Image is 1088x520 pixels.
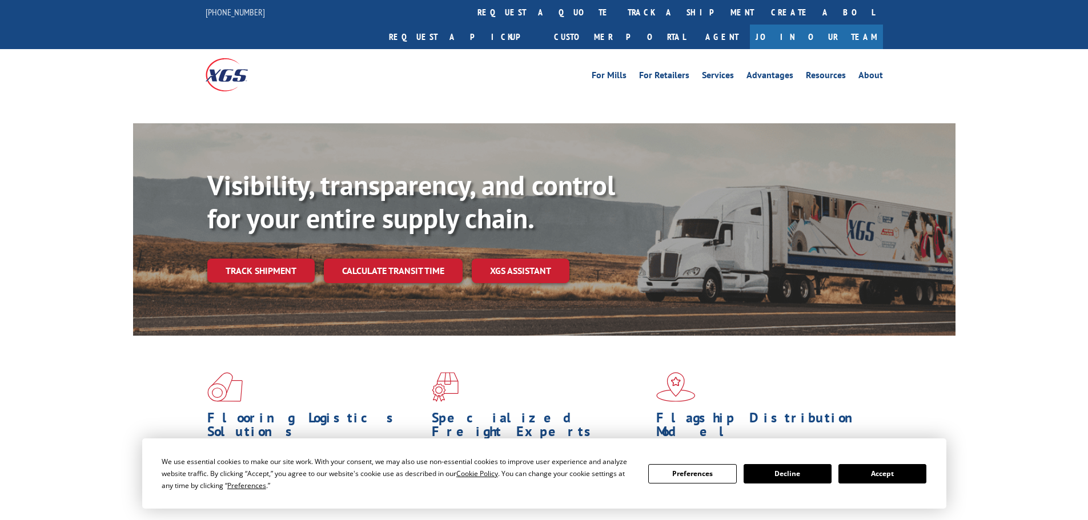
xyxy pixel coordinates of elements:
[639,71,689,83] a: For Retailers
[207,167,615,236] b: Visibility, transparency, and control for your entire supply chain.
[324,259,463,283] a: Calculate transit time
[162,455,635,491] div: We use essential cookies to make our site work. With your consent, we may also use non-essential ...
[744,464,832,483] button: Decline
[472,259,569,283] a: XGS ASSISTANT
[456,469,498,478] span: Cookie Policy
[656,411,872,444] h1: Flagship Distribution Model
[694,25,750,49] a: Agent
[858,71,883,83] a: About
[142,438,946,509] div: Cookie Consent Prompt
[746,71,793,83] a: Advantages
[380,25,545,49] a: Request a pickup
[207,259,315,283] a: Track shipment
[648,464,736,483] button: Preferences
[702,71,734,83] a: Services
[806,71,846,83] a: Resources
[838,464,926,483] button: Accept
[432,411,648,444] h1: Specialized Freight Experts
[592,71,627,83] a: For Mills
[656,372,696,402] img: xgs-icon-flagship-distribution-model-red
[207,372,243,402] img: xgs-icon-total-supply-chain-intelligence-red
[432,372,459,402] img: xgs-icon-focused-on-flooring-red
[545,25,694,49] a: Customer Portal
[750,25,883,49] a: Join Our Team
[227,481,266,490] span: Preferences
[206,6,265,18] a: [PHONE_NUMBER]
[207,411,423,444] h1: Flooring Logistics Solutions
